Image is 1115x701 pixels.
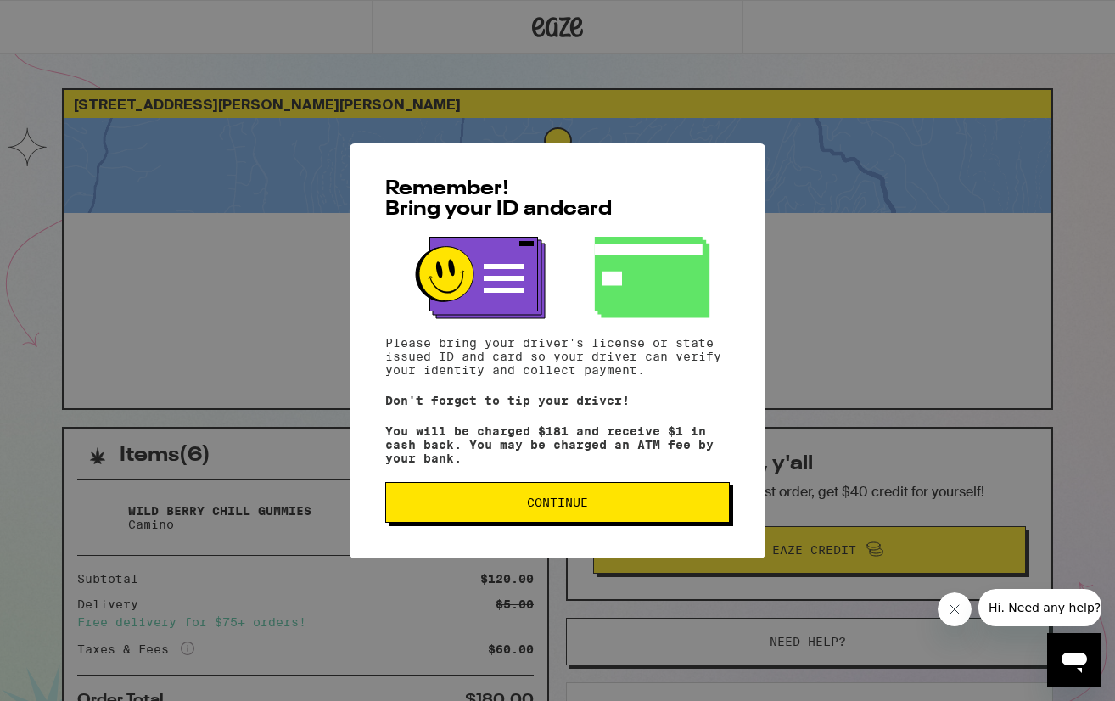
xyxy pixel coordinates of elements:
p: Don't forget to tip your driver! [385,394,730,407]
button: Continue [385,482,730,523]
p: Please bring your driver's license or state issued ID and card so your driver can verify your ide... [385,336,730,377]
p: You will be charged $181 and receive $1 in cash back. You may be charged an ATM fee by your bank. [385,424,730,465]
iframe: Close message [938,592,972,626]
span: Continue [527,496,588,508]
iframe: Message from company [978,589,1101,626]
span: Remember! Bring your ID and card [385,179,612,220]
iframe: Button to launch messaging window [1047,633,1101,687]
